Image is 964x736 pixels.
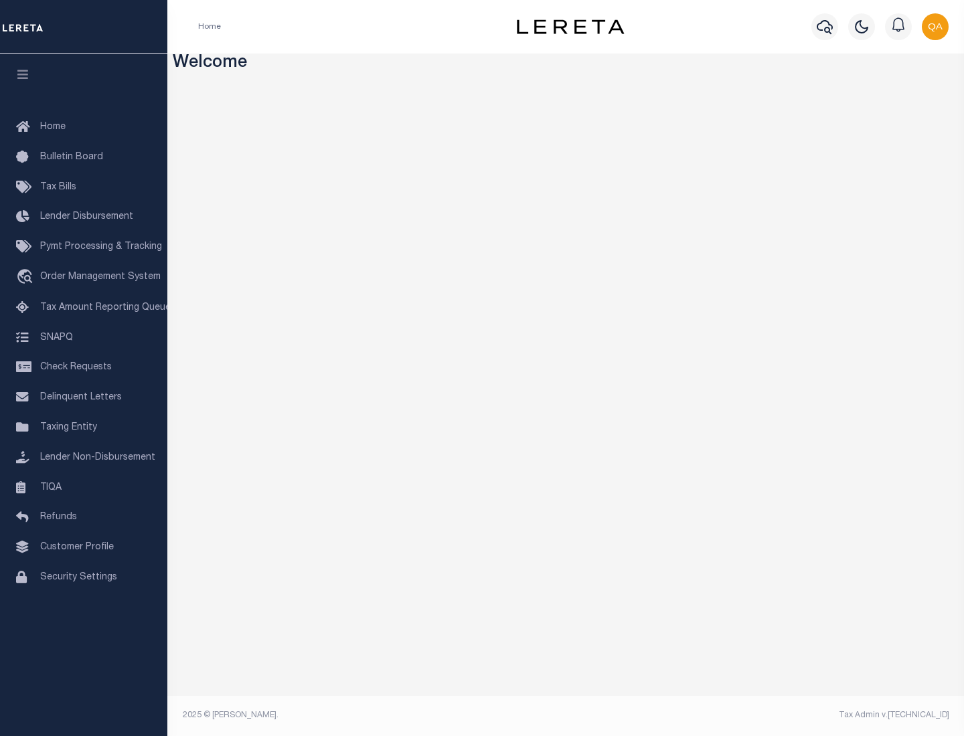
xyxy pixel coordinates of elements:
div: Tax Admin v.[TECHNICAL_ID] [576,709,949,721]
span: SNAPQ [40,333,73,342]
span: Bulletin Board [40,153,103,162]
h3: Welcome [173,54,959,74]
span: Refunds [40,513,77,522]
span: Home [40,122,66,132]
span: TIQA [40,482,62,492]
span: Order Management System [40,272,161,282]
span: Tax Amount Reporting Queue [40,303,171,312]
span: Pymt Processing & Tracking [40,242,162,252]
img: svg+xml;base64,PHN2ZyB4bWxucz0iaHR0cDovL3d3dy53My5vcmcvMjAwMC9zdmciIHBvaW50ZXItZXZlbnRzPSJub25lIi... [922,13,949,40]
i: travel_explore [16,269,37,286]
span: Lender Disbursement [40,212,133,221]
span: Check Requests [40,363,112,372]
span: Taxing Entity [40,423,97,432]
span: Customer Profile [40,543,114,552]
span: Lender Non-Disbursement [40,453,155,462]
span: Tax Bills [40,183,76,192]
span: Delinquent Letters [40,393,122,402]
li: Home [198,21,221,33]
img: logo-dark.svg [517,19,624,34]
div: 2025 © [PERSON_NAME]. [173,709,566,721]
span: Security Settings [40,573,117,582]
